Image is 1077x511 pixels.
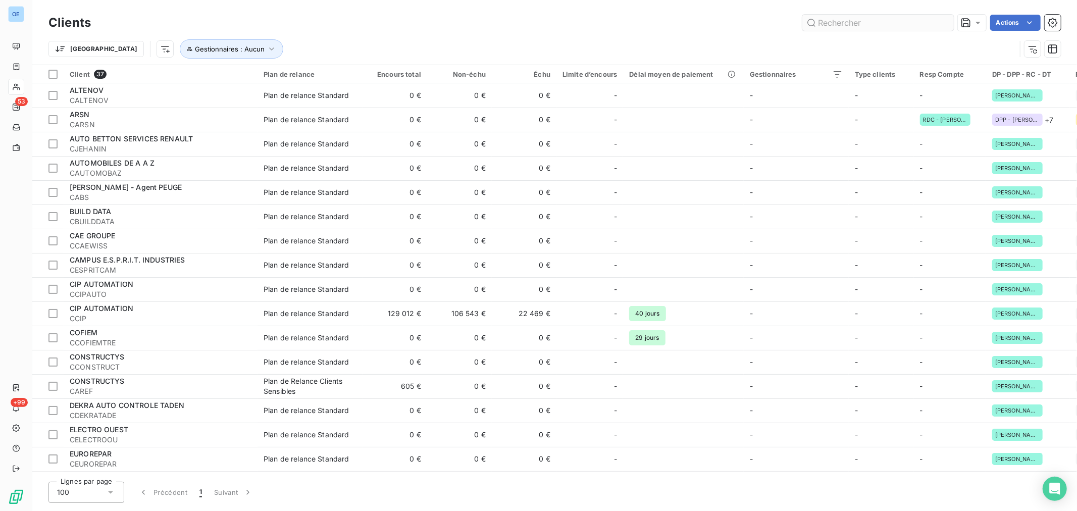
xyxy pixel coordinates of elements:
td: 0 € [492,447,556,471]
span: - [920,454,923,463]
div: Plan de relance Standard [264,212,349,222]
span: - [750,261,753,269]
span: - [750,91,753,99]
td: 0 € [363,447,427,471]
span: - [614,90,617,100]
span: CONSTRUCTYS [70,352,125,361]
span: - [750,139,753,148]
div: Plan de relance Standard [264,454,349,464]
span: [PERSON_NAME] [995,456,1040,462]
span: - [614,381,617,391]
span: [PERSON_NAME] [995,407,1040,414]
span: + 7 [1045,115,1053,125]
div: Plan de relance [264,70,356,78]
span: ELECTRO OUEST [70,425,128,434]
span: - [855,333,858,342]
span: - [855,454,858,463]
span: 29 jours [629,330,665,345]
span: - [614,430,617,440]
td: 0 € [427,423,492,447]
td: 0 € [363,132,427,156]
div: Gestionnaires [750,70,843,78]
h3: Clients [48,14,91,32]
span: - [614,115,617,125]
span: CARSN [70,120,251,130]
td: 0 € [427,447,492,471]
span: ALTENOV [70,86,104,94]
span: 53 [15,97,28,106]
span: - [855,212,858,221]
td: 0 € [492,108,556,132]
span: - [750,236,753,245]
span: [PERSON_NAME] [995,238,1040,244]
span: - [614,454,617,464]
span: - [750,115,753,124]
span: CCOFIEMTRE [70,338,251,348]
span: - [750,333,753,342]
td: 0 € [492,471,556,495]
td: 0 € [427,277,492,301]
button: Suivant [208,482,259,503]
div: Plan de relance Standard [264,163,349,173]
span: Gestionnaires : Aucun [195,45,265,53]
span: CIP AUTOMATION [70,280,133,288]
span: CBUILDDATA [70,217,251,227]
span: [PERSON_NAME] [995,165,1040,171]
td: 0 € [492,83,556,108]
span: - [750,357,753,366]
td: 0 € [363,326,427,350]
span: CABS [70,192,251,202]
span: - [855,382,858,390]
td: 0 € [492,423,556,447]
span: - [855,91,858,99]
span: - [855,188,858,196]
td: 0 € [363,108,427,132]
span: - [614,212,617,222]
span: - [855,236,858,245]
span: CJEHANIN [70,144,251,154]
span: Client [70,70,90,78]
span: [PERSON_NAME] [995,359,1040,365]
span: - [920,382,923,390]
span: - [920,430,923,439]
td: 0 € [427,108,492,132]
span: [PERSON_NAME] [995,262,1040,268]
span: AUTO BETTON SERVICES RENAULT [70,134,193,143]
td: 0 € [363,253,427,277]
span: - [750,382,753,390]
span: - [750,430,753,439]
div: Plan de relance Standard [264,90,349,100]
div: Plan de Relance Clients Sensibles [264,376,356,396]
td: 0 € [363,229,427,253]
span: - [614,357,617,367]
td: 0 € [492,398,556,423]
span: 40 jours [629,306,665,321]
span: - [750,188,753,196]
td: 0 € [363,83,427,108]
td: 0 € [492,326,556,350]
span: CONSTRUCTYS [70,377,125,385]
span: - [920,357,923,366]
span: - [614,236,617,246]
span: 1 [199,487,202,497]
td: 106 543 € [427,301,492,326]
span: CCAEWISS [70,241,251,251]
td: 0 € [427,350,492,374]
span: CAE GROUPE [70,231,116,240]
div: Plan de relance Standard [264,357,349,367]
button: Gestionnaires : Aucun [180,39,283,59]
span: [PERSON_NAME] [995,335,1040,341]
span: CALTENOV [70,95,251,106]
span: CAMPUS E.S.P.R.I.T. INDUSTRIES [70,255,185,264]
span: - [855,164,858,172]
td: 0 € [363,423,427,447]
span: +99 [11,398,28,407]
span: - [920,139,923,148]
div: OE [8,6,24,22]
span: BUILD DATA [70,207,112,216]
td: 0 € [492,180,556,205]
span: - [750,212,753,221]
div: Limite d’encours [562,70,617,78]
span: DPP - [PERSON_NAME] [995,117,1040,123]
div: Plan de relance Standard [264,430,349,440]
